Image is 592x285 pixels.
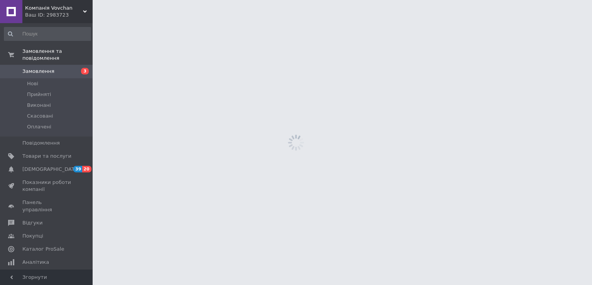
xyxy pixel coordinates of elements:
[22,153,71,160] span: Товари та послуги
[73,166,82,172] span: 39
[22,179,71,193] span: Показники роботи компанії
[22,166,79,173] span: [DEMOGRAPHIC_DATA]
[22,233,43,239] span: Покупці
[27,123,51,130] span: Оплачені
[22,68,54,75] span: Замовлення
[22,48,93,62] span: Замовлення та повідомлення
[82,166,91,172] span: 20
[22,140,60,147] span: Повідомлення
[22,246,64,253] span: Каталог ProSale
[22,219,42,226] span: Відгуки
[4,27,91,41] input: Пошук
[27,113,53,120] span: Скасовані
[81,68,89,74] span: 3
[22,199,71,213] span: Панель управління
[25,5,83,12] span: Компанія Vovchan
[22,259,49,266] span: Аналітика
[27,80,38,87] span: Нові
[27,91,51,98] span: Прийняті
[25,12,93,19] div: Ваш ID: 2983723
[27,102,51,109] span: Виконані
